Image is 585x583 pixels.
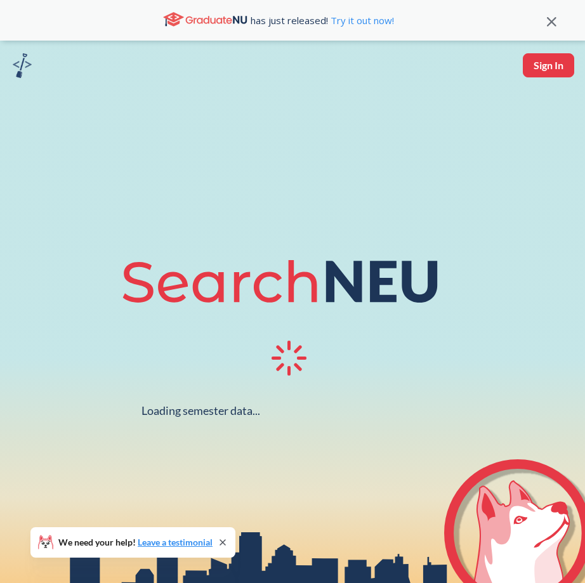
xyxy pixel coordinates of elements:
[251,13,394,27] span: has just released!
[58,538,213,547] span: We need your help!
[328,14,394,27] a: Try it out now!
[523,53,574,77] button: Sign In
[138,537,213,547] a: Leave a testimonial
[141,403,260,418] div: Loading semester data...
[13,53,32,82] a: sandbox logo
[13,53,32,78] img: sandbox logo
